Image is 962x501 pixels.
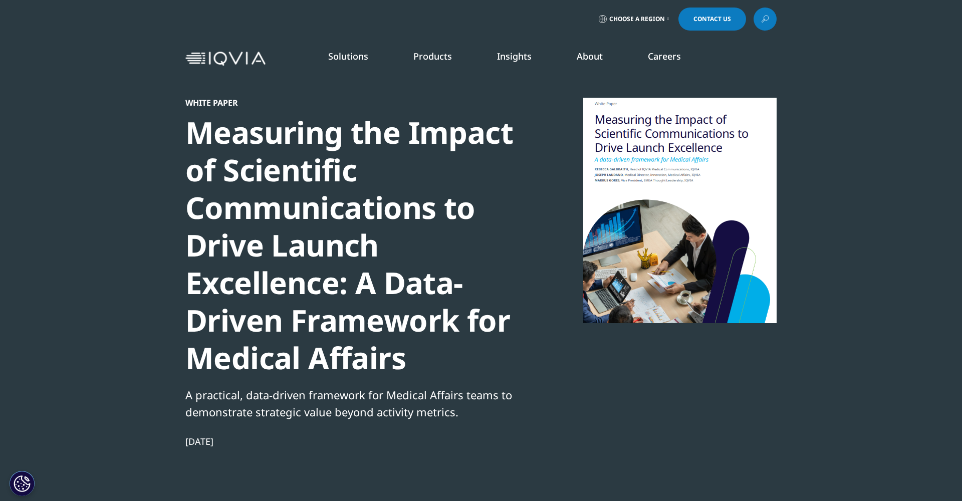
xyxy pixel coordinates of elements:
a: About [577,50,603,62]
a: Products [413,50,452,62]
a: Careers [648,50,681,62]
a: Solutions [328,50,368,62]
nav: Primary [270,35,777,82]
img: IQVIA Healthcare Information Technology and Pharma Clinical Research Company [185,52,266,66]
span: Contact Us [693,16,731,22]
div: A practical, data-driven framework for Medical Affairs teams to demonstrate strategic value beyon... [185,386,529,420]
button: Cookie Settings [10,471,35,496]
div: Measuring the Impact of Scientific Communications to Drive Launch Excellence: A Data-Driven Frame... [185,114,529,377]
a: Insights [497,50,532,62]
a: Contact Us [678,8,746,31]
div: [DATE] [185,435,529,447]
div: White paper [185,98,529,108]
span: Choose a Region [609,15,665,23]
